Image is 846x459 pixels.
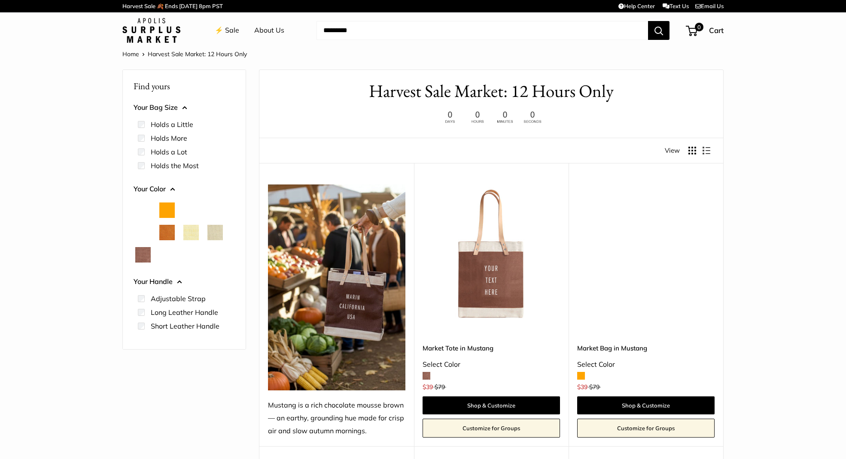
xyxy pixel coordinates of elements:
[663,3,689,9] a: Text Us
[148,50,247,58] span: Harvest Sale Market: 12 Hours Only
[134,183,235,196] button: Your Color
[577,383,587,391] span: $39
[423,396,560,414] a: Shop & Customize
[577,358,715,371] div: Select Color
[688,147,696,154] button: Display products as grid
[423,343,560,353] a: Market Tote in Mustang
[703,147,710,154] button: Display products as list
[135,225,151,240] button: Chenille Window Sage
[665,145,680,157] span: View
[316,21,648,40] input: Search...
[151,307,218,317] label: Long Leather Handle
[135,247,151,263] button: Mustang
[151,147,187,157] label: Holds a Lot
[151,293,206,304] label: Adjustable Strap
[134,101,235,114] button: Your Bag Size
[151,119,193,130] label: Holds a Little
[423,419,560,438] a: Customize for Groups
[423,184,560,322] img: Market Tote in Mustang
[577,419,715,438] a: Customize for Groups
[207,202,223,218] button: Chenille Window Brick
[122,18,180,43] img: Apolis: Surplus Market
[207,225,223,240] button: Mint Sorbet
[272,79,710,104] h1: Harvest Sale Market: 12 Hours Only
[151,321,219,331] label: Short Leather Handle
[687,24,724,37] a: 0 Cart
[254,24,284,37] a: About Us
[577,343,715,353] a: Market Bag in Mustang
[183,225,199,240] button: Daisy
[435,383,445,391] span: $79
[695,3,724,9] a: Email Us
[159,202,175,218] button: Orange
[134,275,235,288] button: Your Handle
[709,26,724,35] span: Cart
[438,109,545,126] img: 12 hours only. Ends at 8pm
[183,247,199,263] button: Taupe
[695,23,703,31] span: 0
[134,78,235,94] p: Find yours
[151,133,187,143] label: Holds More
[159,225,175,240] button: Cognac
[423,184,560,322] a: Market Tote in MustangMarket Tote in Mustang
[183,202,199,218] button: Court Green
[589,383,600,391] span: $79
[423,383,433,391] span: $39
[159,247,175,263] button: Palm Leaf
[122,50,139,58] a: Home
[577,396,715,414] a: Shop & Customize
[122,48,247,60] nav: Breadcrumb
[618,3,655,9] a: Help Center
[151,160,199,171] label: Holds the Most
[215,24,239,37] a: ⚡️ Sale
[423,358,560,371] div: Select Color
[268,399,405,438] div: Mustang is a rich chocolate mousse brown — an earthy, grounding hue made for crisp air and slow a...
[577,184,715,322] a: Market Bag in MustangMarket Bag in Mustang
[648,21,669,40] button: Search
[268,184,405,390] img: Mustang is a rich chocolate mousse brown — an earthy, grounding hue made for crisp air and slow a...
[135,202,151,218] button: Natural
